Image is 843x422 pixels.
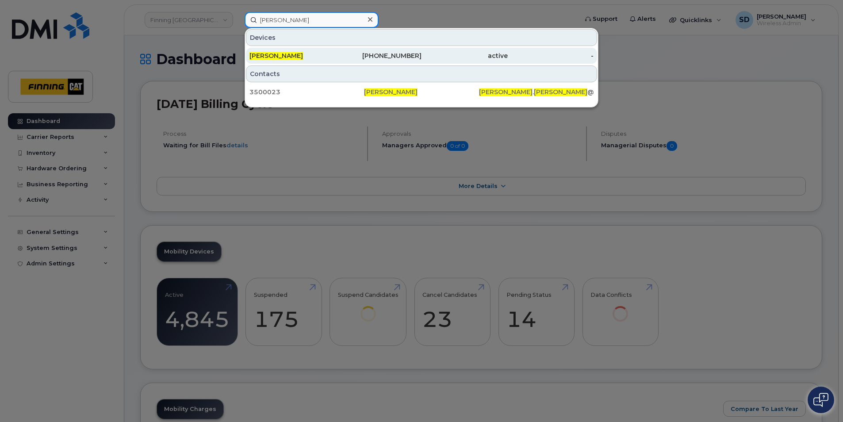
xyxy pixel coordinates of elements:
img: Open chat [813,393,828,407]
div: . @[DOMAIN_NAME] [479,88,594,96]
div: Contacts [246,65,597,82]
div: active [421,51,508,60]
span: [PERSON_NAME] [534,88,587,96]
a: [PERSON_NAME][PHONE_NUMBER]active- [246,48,597,64]
div: 3500023 [249,88,364,96]
a: 3500023[PERSON_NAME][PERSON_NAME].[PERSON_NAME]@[DOMAIN_NAME] [246,84,597,100]
span: [PERSON_NAME] [479,88,533,96]
div: - [508,51,594,60]
div: Devices [246,29,597,46]
div: [PHONE_NUMBER] [336,51,422,60]
span: [PERSON_NAME] [249,52,303,60]
span: [PERSON_NAME] [364,88,418,96]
